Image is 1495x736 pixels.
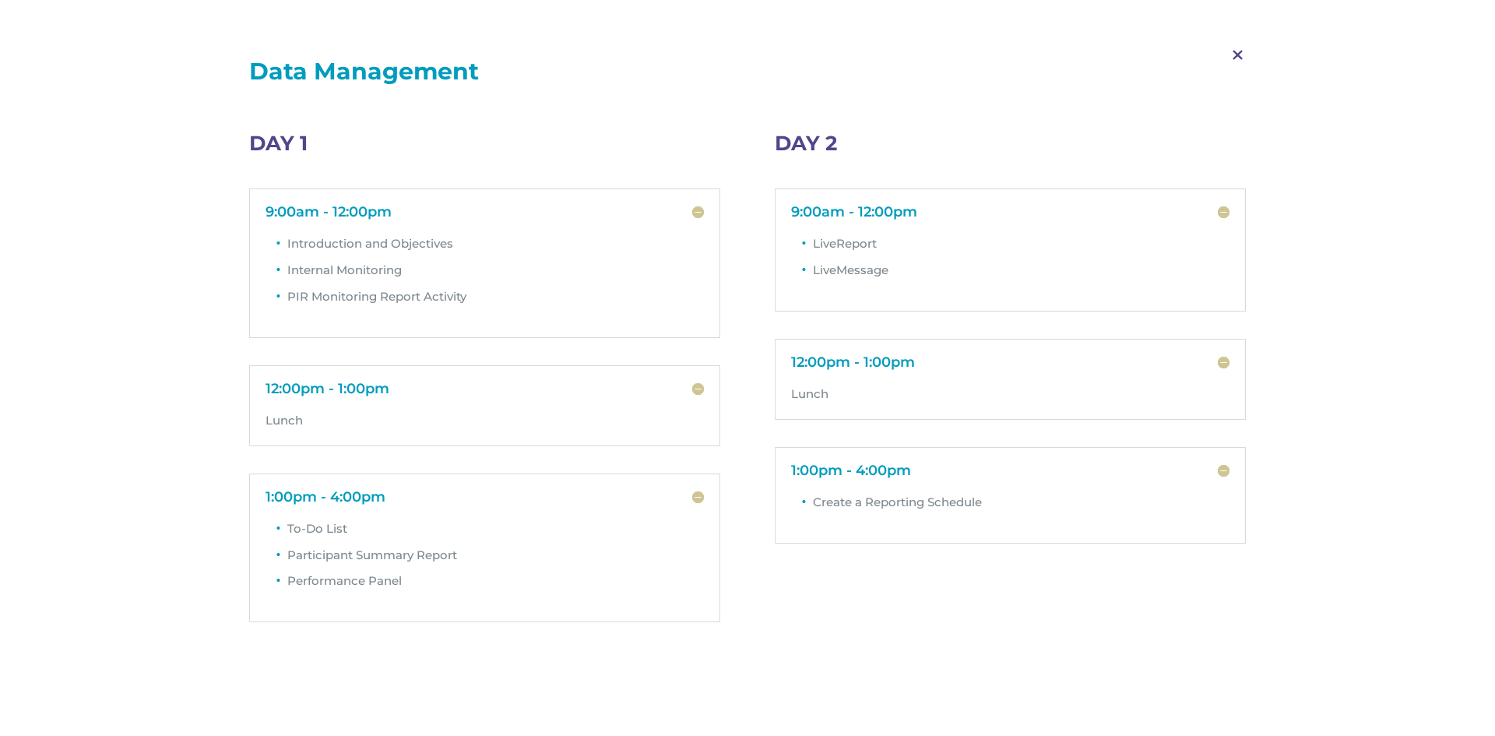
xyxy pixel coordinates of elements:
li: LiveMessage [813,261,1229,287]
h2: DAY 2 [775,133,1246,161]
h5: 12:00pm - 1:00pm [266,382,704,396]
li: Create a Reporting Schedule [813,493,1229,519]
li: PIR Monitoring Report Activity [287,287,704,314]
h5: 9:00am - 12:00pm [266,205,704,219]
p: Lunch [791,385,1229,403]
h5: 1:00pm - 4:00pm [266,490,704,504]
h5: 9:00am - 12:00pm [791,205,1229,219]
h2: DAY 1 [249,133,720,161]
li: To-Do List [287,519,704,546]
h5: 12:00pm - 1:00pm [791,355,1229,369]
li: Internal Monitoring [287,261,704,287]
h1: Data Management [249,60,1246,91]
li: Introduction and Objectives [287,234,704,261]
li: LiveReport [813,234,1229,261]
span: M [1215,33,1261,78]
li: Performance Panel [287,572,704,598]
li: Participant Summary Report [287,546,704,572]
p: Lunch [266,411,704,430]
h5: 1:00pm - 4:00pm [791,463,1229,477]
